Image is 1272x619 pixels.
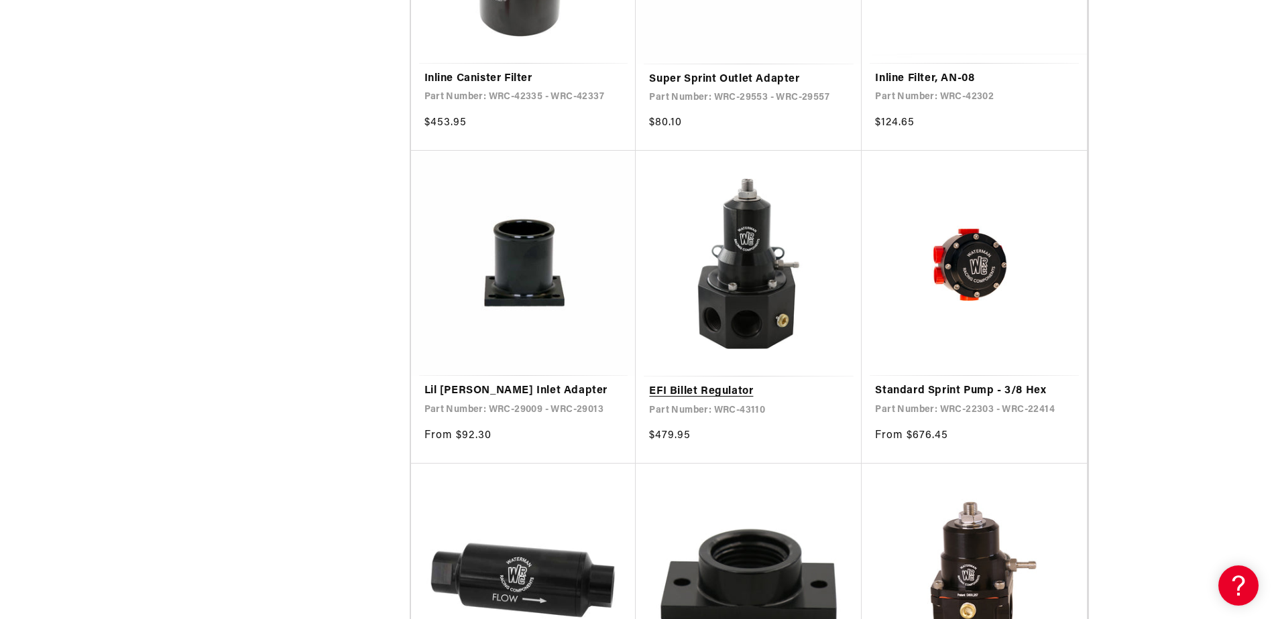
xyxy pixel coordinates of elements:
[649,71,848,88] a: Super Sprint Outlet Adapter
[875,70,1074,88] a: Inline Filter, AN-08
[424,70,623,88] a: Inline Canister Filter
[424,383,623,400] a: Lil [PERSON_NAME] Inlet Adapter
[875,383,1074,400] a: Standard Sprint Pump - 3/8 Hex
[649,383,848,401] a: EFI Billet Regulator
